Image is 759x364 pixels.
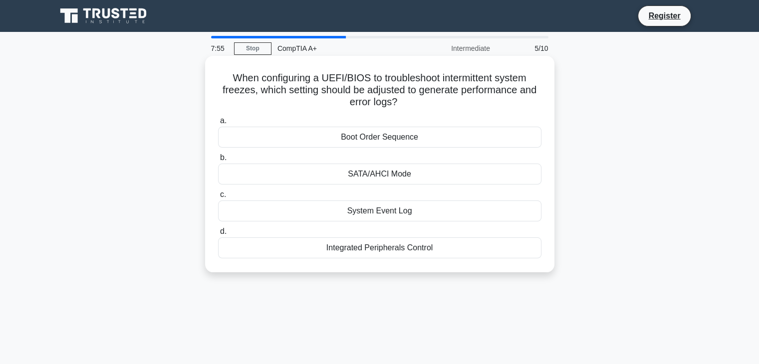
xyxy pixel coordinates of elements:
div: 7:55 [205,38,234,58]
h5: When configuring a UEFI/BIOS to troubleshoot intermittent system freezes, which setting should be... [217,72,542,109]
span: d. [220,227,227,235]
div: System Event Log [218,200,541,221]
a: Stop [234,42,271,55]
span: b. [220,153,227,162]
div: Intermediate [409,38,496,58]
div: Integrated Peripherals Control [218,237,541,258]
a: Register [642,9,686,22]
span: a. [220,116,227,125]
div: 5/10 [496,38,554,58]
span: c. [220,190,226,198]
div: Boot Order Sequence [218,127,541,148]
div: SATA/AHCI Mode [218,164,541,184]
div: CompTIA A+ [271,38,409,58]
